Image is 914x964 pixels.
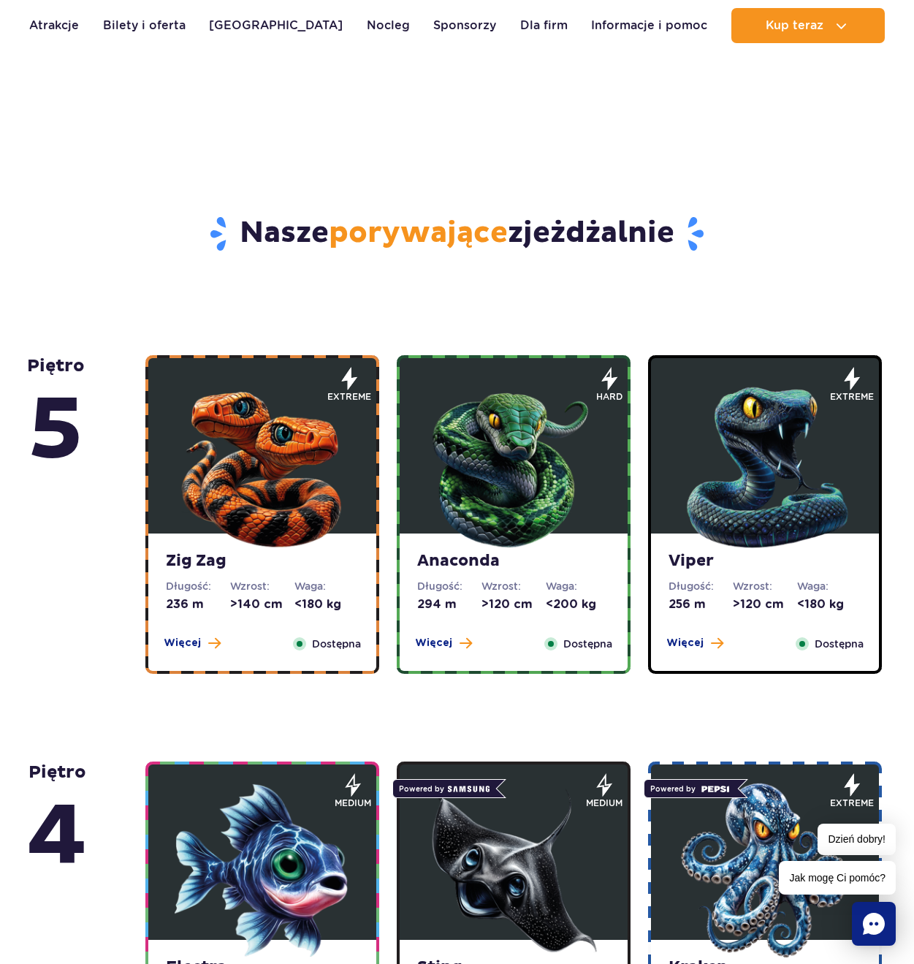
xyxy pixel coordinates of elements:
[230,596,294,612] dd: >140 cm
[677,376,853,552] img: 683e9da1f380d703171350.png
[563,636,612,652] span: Dostępna
[779,861,896,895] span: Jak mogę Ci pomóc?
[797,596,861,612] dd: <180 kg
[27,377,85,485] span: 5
[27,783,87,892] span: 4
[417,596,481,612] dd: 294 m
[230,579,294,593] dt: Wzrost:
[103,8,186,43] a: Bilety i oferta
[644,779,738,798] span: Powered by
[392,779,496,798] span: Powered by
[166,551,359,572] strong: Zig Zag
[175,783,350,958] img: 683e9dc030483830179588.png
[417,551,610,572] strong: Anaconda
[27,355,85,485] strong: piętro
[677,783,853,958] img: 683e9df96f1c7957131151.png
[166,579,230,593] dt: Długość:
[367,8,410,43] a: Nocleg
[815,636,864,652] span: Dostępna
[415,636,452,650] span: Więcej
[666,636,723,650] button: Więcej
[175,376,350,552] img: 683e9d18e24cb188547945.png
[209,8,343,43] a: [GEOGRAPHIC_DATA]
[797,579,861,593] dt: Waga:
[733,579,797,593] dt: Wzrost:
[29,8,79,43] a: Atrakcje
[335,797,371,810] span: medium
[294,596,359,612] dd: <180 kg
[27,762,87,892] strong: piętro
[417,579,481,593] dt: Długość:
[591,8,707,43] a: Informacje i pomoc
[166,596,230,612] dd: 236 m
[164,636,221,650] button: Więcej
[852,902,896,946] div: Chat
[669,579,733,593] dt: Długość:
[586,797,622,810] span: medium
[481,579,546,593] dt: Wzrost:
[733,596,797,612] dd: >120 cm
[415,636,472,650] button: Więcej
[818,824,896,855] span: Dzień dobry!
[669,551,861,572] strong: Viper
[426,783,601,958] img: 683e9dd6f19b1268161416.png
[433,8,496,43] a: Sponsorzy
[546,596,610,612] dd: <200 kg
[830,797,874,810] span: extreme
[666,636,704,650] span: Więcej
[546,579,610,593] dt: Waga:
[731,8,885,43] button: Kup teraz
[669,596,733,612] dd: 256 m
[294,579,359,593] dt: Waga:
[164,636,201,650] span: Więcej
[596,390,622,403] span: hard
[766,19,823,32] span: Kup teraz
[830,390,874,403] span: extreme
[426,376,601,552] img: 683e9d7f6dccb324111516.png
[29,215,885,253] h2: Nasze zjeżdżalnie
[327,390,371,403] span: extreme
[312,636,361,652] span: Dostępna
[329,215,508,251] span: porywające
[520,8,568,43] a: Dla firm
[481,596,546,612] dd: >120 cm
